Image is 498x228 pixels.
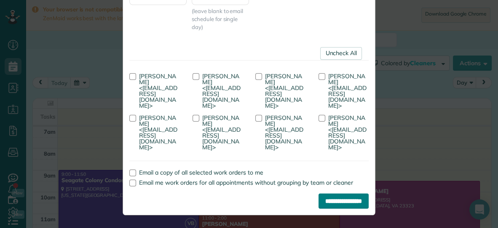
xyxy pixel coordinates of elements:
span: [PERSON_NAME] <[EMAIL_ADDRESS][DOMAIN_NAME]> [328,114,367,151]
span: [PERSON_NAME] <[EMAIL_ADDRESS][DOMAIN_NAME]> [202,114,241,151]
span: [PERSON_NAME] <[EMAIL_ADDRESS][DOMAIN_NAME]> [265,72,303,109]
span: [PERSON_NAME] <[EMAIL_ADDRESS][DOMAIN_NAME]> [265,114,303,151]
a: Uncheck All [320,47,362,60]
span: [PERSON_NAME] <[EMAIL_ADDRESS][DOMAIN_NAME]> [139,114,177,151]
span: [PERSON_NAME] <[EMAIL_ADDRESS][DOMAIN_NAME]> [202,72,241,109]
span: Email a copy of all selected work orders to me [139,169,263,176]
span: [PERSON_NAME] <[EMAIL_ADDRESS][DOMAIN_NAME]> [139,72,177,109]
span: (leave blank to email schedule for single day) [192,7,249,31]
span: Email me work orders for all appointments without grouping by team or cleaner [139,179,353,186]
span: [PERSON_NAME] <[EMAIL_ADDRESS][DOMAIN_NAME]> [328,72,367,109]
